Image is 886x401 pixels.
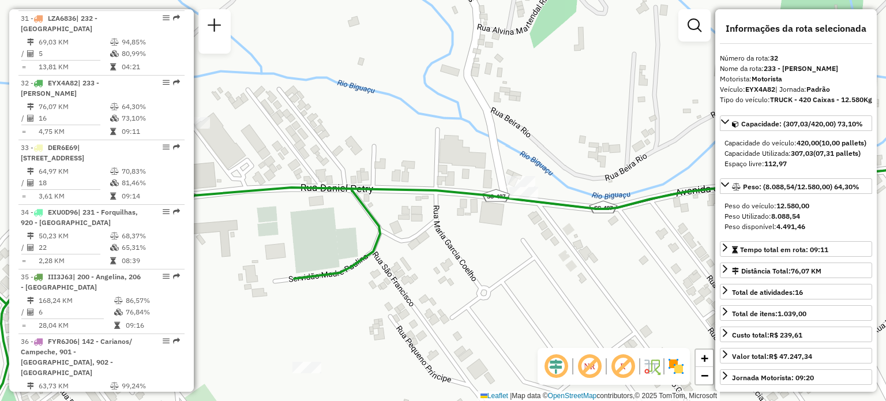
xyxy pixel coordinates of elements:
[121,36,179,48] td: 94,85%
[163,273,170,280] em: Opções
[542,353,570,380] span: Ocultar deslocamento
[121,166,179,177] td: 70,83%
[110,179,119,186] i: % de utilização da cubagem
[173,79,180,86] em: Rota exportada
[752,74,782,83] strong: Motorista
[770,54,778,62] strong: 32
[21,208,138,227] span: | 231 - Forquilhas, 920 - [GEOGRAPHIC_DATA]
[48,272,73,281] span: III3J63
[38,177,110,189] td: 18
[21,143,84,162] span: | [STREET_ADDRESS]
[38,166,110,177] td: 64,97 KM
[110,128,116,135] i: Tempo total em rota
[720,53,872,63] div: Número da rota:
[720,63,872,74] div: Nome da rota:
[110,115,119,122] i: % de utilização da cubagem
[21,272,141,291] span: | 200 - Angelina, 206 - [GEOGRAPHIC_DATA]
[764,159,787,168] strong: 112,97
[203,14,226,40] a: Nova sessão e pesquisa
[38,255,110,267] td: 2,28 KM
[791,267,821,275] span: 76,07 KM
[609,353,637,380] span: Exibir rótulo
[770,95,872,104] strong: TRUCK - 420 Caixas - 12.580Kg
[21,306,27,318] td: /
[769,352,812,361] strong: R$ 47.247,34
[125,320,180,331] td: 09:16
[745,85,775,93] strong: EYX4A82
[720,133,872,174] div: Capacidade: (307,03/420,00) 73,10%
[21,78,99,98] span: 32 -
[48,78,78,87] span: EYX4A82
[173,144,180,151] em: Rota exportada
[510,392,512,400] span: |
[720,284,872,299] a: Total de atividades:16
[21,48,27,59] td: /
[724,211,868,222] div: Peso Utilizado:
[21,242,27,253] td: /
[48,337,77,346] span: FYR6J06
[27,297,34,304] i: Distância Total
[110,233,119,239] i: % de utilização do peso
[110,193,116,200] i: Tempo total em rota
[21,208,138,227] span: 34 -
[110,168,119,175] i: % de utilização do peso
[121,190,179,202] td: 09:14
[110,50,119,57] i: % de utilização da cubagem
[771,212,800,220] strong: 8.088,54
[27,50,34,57] i: Total de Atividades
[38,48,110,59] td: 5
[114,309,123,316] i: % de utilização da cubagem
[121,230,179,242] td: 68,37%
[27,383,34,389] i: Distância Total
[720,391,872,401] div: Total hectolitro:
[21,190,27,202] td: =
[27,233,34,239] i: Distância Total
[819,138,866,147] strong: (10,00 pallets)
[21,337,132,377] span: 36 -
[38,126,110,137] td: 4,75 KM
[110,383,119,389] i: % de utilização do peso
[732,330,802,340] div: Custo total:
[720,196,872,237] div: Peso: (8.088,54/12.580,00) 64,30%
[163,144,170,151] em: Opções
[121,126,179,137] td: 09:11
[740,245,828,254] span: Tempo total em rota: 09:11
[732,351,812,362] div: Valor total:
[27,103,34,110] i: Distância Total
[121,101,179,113] td: 64,30%
[27,115,34,122] i: Total de Atividades
[173,273,180,280] em: Rota exportada
[21,61,27,73] td: =
[769,331,802,339] strong: R$ 239,61
[643,357,661,376] img: Fluxo de ruas
[776,222,805,231] strong: 4.491,46
[27,309,34,316] i: Total de Atividades
[21,177,27,189] td: /
[720,241,872,257] a: Tempo total em rota: 09:11
[38,380,110,392] td: 63,73 KM
[21,126,27,137] td: =
[121,48,179,59] td: 80,99%
[38,230,110,242] td: 50,23 KM
[110,39,119,46] i: % de utilização do peso
[21,255,27,267] td: =
[720,178,872,194] a: Peso: (8.088,54/12.580,00) 64,30%
[27,179,34,186] i: Total de Atividades
[163,338,170,344] em: Opções
[38,190,110,202] td: 3,61 KM
[548,392,597,400] a: OpenStreetMap
[724,159,868,169] div: Espaço livre:
[38,113,110,124] td: 16
[769,391,797,400] strong: 63,54 hL
[38,61,110,73] td: 13,81 KM
[110,257,116,264] i: Tempo total em rota
[21,272,141,291] span: 35 -
[21,14,97,33] span: 31 -
[732,266,821,276] div: Distância Total:
[21,78,99,98] span: | 233 - [PERSON_NAME]
[173,14,180,21] em: Rota exportada
[125,295,180,306] td: 86,57%
[732,309,806,319] div: Total de itens:
[121,380,179,392] td: 99,24%
[696,350,713,367] a: Zoom in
